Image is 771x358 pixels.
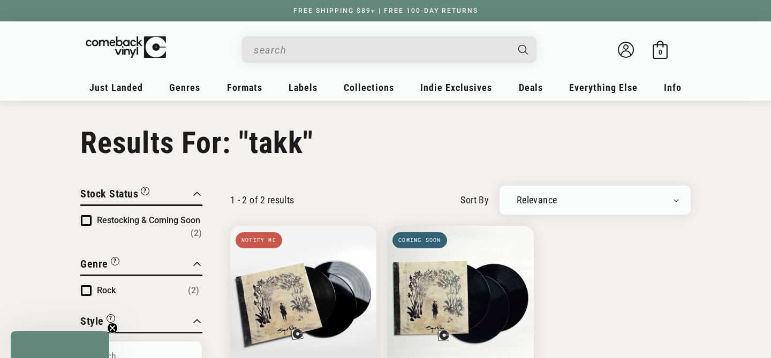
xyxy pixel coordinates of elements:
button: Close teaser [107,323,118,333]
span: Deals [519,82,543,93]
span: 0 [659,48,662,56]
span: Restocking & Coming Soon [97,215,200,225]
label: sort by [460,193,489,207]
span: Collections [344,82,394,93]
button: Filter by Genre [80,256,119,275]
button: Filter by Stock Status [80,186,149,204]
span: Style [80,315,104,327]
span: Labels [289,82,318,93]
span: Stock Status [80,187,138,200]
span: Formats [227,82,262,93]
span: Everything Else [569,82,638,93]
button: Filter by Style [80,313,115,332]
span: Number of products: (2) [188,284,199,297]
span: Number of products: (2) [191,227,202,240]
span: Indie Exclusives [420,82,492,93]
a: FREE SHIPPING $89+ | FREE 100-DAY RETURNS [283,7,489,14]
span: Info [664,82,682,93]
span: Genres [169,82,200,93]
button: Search [509,36,538,63]
input: When autocomplete results are available use up and down arrows to review and enter to select [254,39,508,61]
div: Close teaser [11,331,109,358]
p: 1 - 2 of 2 results [230,194,294,205]
div: Search [242,36,536,63]
span: Rock [97,285,116,295]
h1: Results For: "takk" [80,125,691,161]
span: Just Landed [89,82,143,93]
span: Genre [80,257,108,270]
